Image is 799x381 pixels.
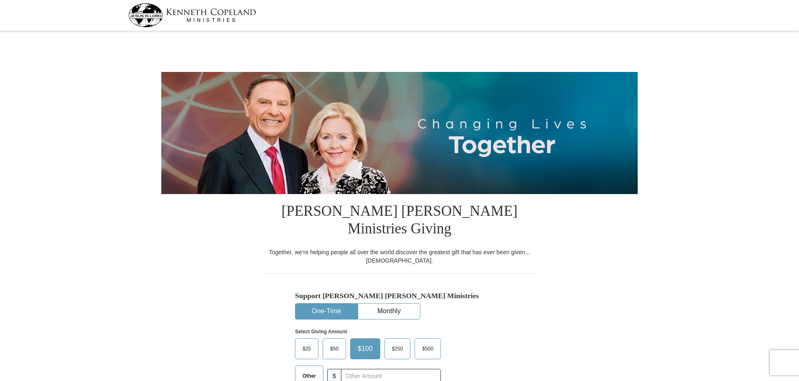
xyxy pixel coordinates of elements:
[295,292,504,300] h5: Support [PERSON_NAME] [PERSON_NAME] Ministries
[264,248,535,265] div: Together, we're helping people all over the world discover the greatest gift that has ever been g...
[388,343,407,355] span: $250
[418,343,438,355] span: $500
[358,304,420,319] button: Monthly
[326,343,343,355] span: $50
[298,343,315,355] span: $25
[295,304,357,319] button: One-Time
[295,329,347,335] strong: Select Giving Amount
[264,194,535,248] h1: [PERSON_NAME] [PERSON_NAME] Ministries Giving
[128,3,256,27] img: kcm-header-logo.svg
[354,343,377,355] span: $100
